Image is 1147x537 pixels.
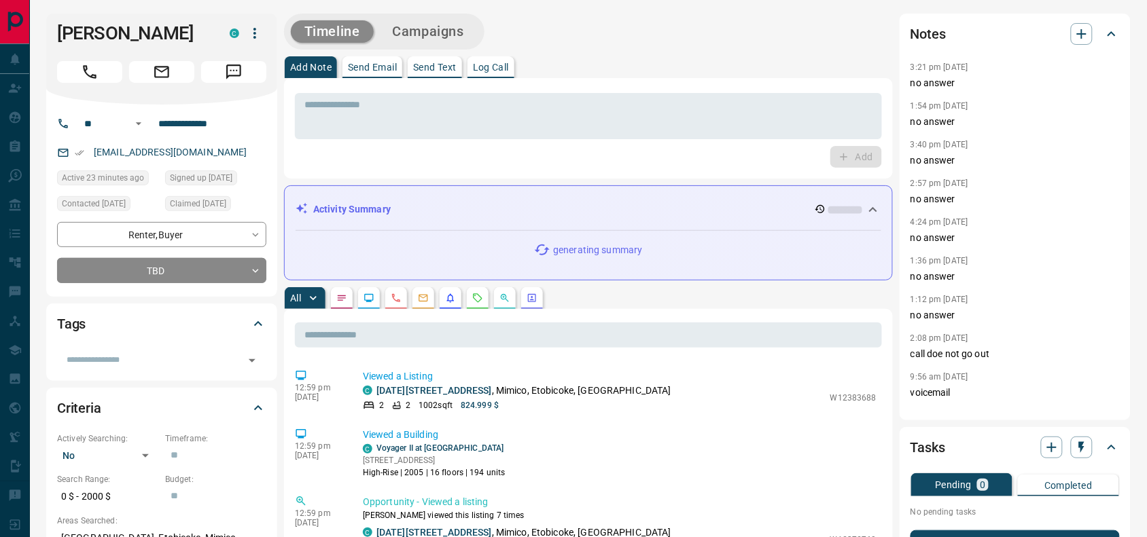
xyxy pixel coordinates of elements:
[413,62,457,72] p: Send Text
[911,411,973,420] p: 12:08 pm [DATE]
[911,386,1120,400] p: voicemail
[472,293,483,303] svg: Requests
[911,62,968,72] p: 3:21 pm [DATE]
[376,443,504,453] a: Voyager II at [GEOGRAPHIC_DATA]
[363,444,372,453] div: condos.ca
[406,399,410,411] p: 2
[363,527,372,537] div: condos.ca
[911,217,968,227] p: 4:24 pm [DATE]
[290,62,332,72] p: Add Note
[911,115,1120,129] p: no answer
[291,20,374,43] button: Timeline
[313,202,391,217] p: Activity Summary
[418,293,429,303] svg: Emails
[295,441,342,451] p: 12:59 pm
[62,197,126,210] span: Contacted [DATE]
[376,385,492,396] a: [DATE][STREET_ADDRESS]
[230,29,239,38] div: condos.ca
[445,293,456,303] svg: Listing Alerts
[165,196,266,215] div: Sun Sep 14 2025
[57,196,158,215] div: Sun Oct 05 2025
[295,518,342,527] p: [DATE]
[243,351,262,370] button: Open
[911,192,1120,206] p: no answer
[527,293,537,303] svg: Agent Actions
[363,509,877,521] p: [PERSON_NAME] viewed this listing 7 times
[165,170,266,189] div: Sun Feb 07 2021
[62,171,144,185] span: Active 23 minutes ago
[57,22,209,44] h1: [PERSON_NAME]
[57,392,266,424] div: Criteria
[363,369,877,384] p: Viewed a Listing
[165,473,266,485] p: Budget:
[911,76,1120,90] p: no answer
[911,231,1120,245] p: no answer
[911,347,1120,361] p: call doe not go out
[94,147,247,158] a: [EMAIL_ADDRESS][DOMAIN_NAME]
[364,293,374,303] svg: Lead Browsing Activity
[129,61,194,83] span: Email
[57,61,122,83] span: Call
[980,480,985,489] p: 0
[911,140,968,149] p: 3:40 pm [DATE]
[57,258,266,283] div: TBD
[911,153,1120,168] p: no answer
[911,295,968,304] p: 1:12 pm [DATE]
[911,333,968,343] p: 2:08 pm [DATE]
[57,445,158,466] div: No
[336,293,347,303] svg: Notes
[553,243,642,257] p: generating summary
[75,148,84,158] svg: Email Verified
[379,20,478,43] button: Campaigns
[473,62,509,72] p: Log Call
[911,23,946,45] h2: Notes
[57,313,86,335] h2: Tags
[295,392,342,402] p: [DATE]
[391,293,402,303] svg: Calls
[911,431,1120,464] div: Tasks
[363,386,372,395] div: condos.ca
[363,428,877,442] p: Viewed a Building
[57,485,158,508] p: 0 $ - 2000 $
[911,179,968,188] p: 2:57 pm [DATE]
[461,399,499,411] p: 824.999 $
[911,270,1120,284] p: no answer
[296,197,881,222] div: Activity Summary
[295,451,342,460] p: [DATE]
[376,384,671,398] p: , Mimico, Etobicoke, [GEOGRAPHIC_DATA]
[911,502,1120,522] p: No pending tasks
[57,308,266,340] div: Tags
[57,515,266,527] p: Areas Searched:
[348,62,397,72] p: Send Email
[1044,481,1093,490] p: Completed
[57,397,101,419] h2: Criteria
[170,171,232,185] span: Signed up [DATE]
[363,466,506,479] p: High-Rise | 2005 | 16 floors | 194 units
[290,293,301,303] p: All
[295,508,342,518] p: 12:59 pm
[379,399,384,411] p: 2
[363,454,506,466] p: [STREET_ADDRESS]
[499,293,510,303] svg: Opportunities
[201,61,266,83] span: Message
[57,473,158,485] p: Search Range:
[57,432,158,445] p: Actively Searching:
[130,115,147,132] button: Open
[911,372,968,382] p: 9:56 am [DATE]
[911,101,968,111] p: 1:54 pm [DATE]
[57,222,266,247] div: Renter , Buyer
[830,392,877,404] p: W12383688
[935,480,972,489] p: Pending
[363,495,877,509] p: Opportunity - Viewed a listing
[419,399,453,411] p: 1002 sqft
[295,383,342,392] p: 12:59 pm
[911,437,945,458] h2: Tasks
[911,18,1120,50] div: Notes
[170,197,226,210] span: Claimed [DATE]
[57,170,158,189] div: Wed Oct 15 2025
[911,308,1120,322] p: no answer
[165,432,266,445] p: Timeframe:
[911,256,968,265] p: 1:36 pm [DATE]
